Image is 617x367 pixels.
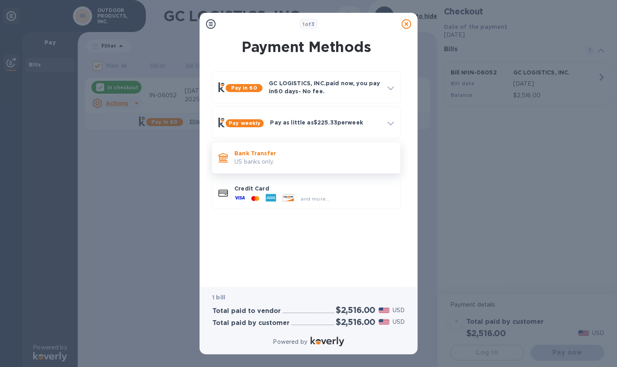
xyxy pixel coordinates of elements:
p: Bank Transfer [234,149,394,157]
p: USD [393,318,405,326]
p: Powered by [273,338,307,346]
b: 1 bill [212,294,225,301]
h2: $2,516.00 [336,305,375,315]
span: and more... [300,196,330,202]
b: Pay weekly [229,120,260,126]
p: USD [393,306,405,315]
h1: Payment Methods [210,38,402,55]
img: USD [379,319,389,325]
p: Pay as little as $225.33 per week [270,118,381,126]
h2: $2,516.00 [336,317,375,327]
b: Pay in 60 [231,85,257,91]
h3: Total paid by customer [212,319,290,327]
img: Logo [311,337,344,346]
p: Credit Card [234,185,394,193]
p: GC LOGISTICS, INC. paid now, you pay in 60 days - No fee. [269,79,381,95]
img: USD [379,307,389,313]
span: 1 [302,21,304,27]
p: US banks only. [234,158,394,166]
h3: Total paid to vendor [212,307,281,315]
b: of 3 [302,21,315,27]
